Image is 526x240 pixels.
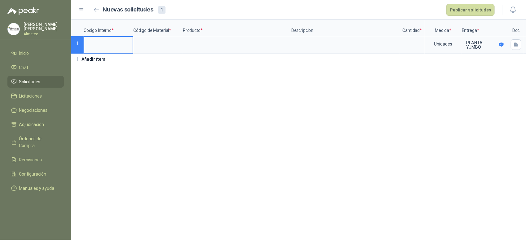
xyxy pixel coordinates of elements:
p: Medida [425,20,462,36]
h2: Nuevas solicitudes [103,5,153,14]
div: Unidades [425,37,461,51]
p: Entrega [462,20,508,36]
span: Solicitudes [19,78,41,85]
span: Negociaciones [19,107,48,114]
button: Publicar solicitudes [446,4,495,16]
a: Manuales y ayuda [7,182,64,194]
span: Órdenes de Compra [19,135,58,149]
p: Almatec [24,32,64,36]
img: Logo peakr [7,7,39,15]
a: Remisiones [7,154,64,166]
a: Inicio [7,47,64,59]
span: Manuales y ayuda [19,185,55,192]
a: Negociaciones [7,104,64,116]
span: Remisiones [19,156,42,163]
p: Doc [508,20,524,36]
a: Licitaciones [7,90,64,102]
button: Añadir ítem [71,54,109,64]
p: Cantidad [400,20,425,36]
p: 1 [71,36,84,54]
a: Chat [7,62,64,73]
p: Descripción [291,20,400,36]
span: Chat [19,64,29,71]
span: Adjudicación [19,121,44,128]
span: Inicio [19,50,29,57]
p: Código Interno [84,20,133,36]
p: Código de Material [133,20,183,36]
img: Company Logo [8,23,20,35]
div: 1 [158,6,166,14]
p: [PERSON_NAME] [PERSON_NAME] [24,22,64,31]
span: Configuración [19,171,46,177]
a: Configuración [7,168,64,180]
a: Adjudicación [7,119,64,130]
p: Producto [183,20,291,36]
span: Licitaciones [19,93,42,99]
p: PLANTA YUMBO [466,41,497,49]
a: Órdenes de Compra [7,133,64,151]
a: Solicitudes [7,76,64,88]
